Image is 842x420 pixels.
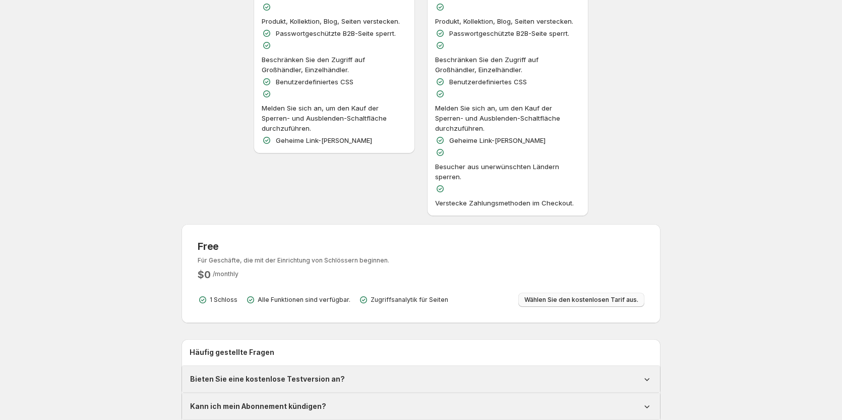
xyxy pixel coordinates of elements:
h2: $ 0 [198,269,211,281]
p: Beschränken Sie den Zugriff auf Großhändler, Einzelhändler. [262,55,407,75]
span: / monthly [213,270,238,278]
h1: Bieten Sie eine kostenlose Testversion an? [190,374,345,384]
p: Besucher aus unerwünschten Ländern sperren. [435,162,580,182]
p: 1 Schloss [210,296,237,304]
p: Verstecke Zahlungsmethoden im Checkout. [435,198,574,208]
span: Wählen Sie den kostenlosen Tarif aus. [524,296,638,304]
p: Melden Sie sich an, um den Kauf der Sperren- und Ausblenden-Schaltfläche durchzuführen. [262,103,407,133]
p: Passwortgeschützte B2B-Seite sperrt. [449,28,569,38]
p: Für Geschäfte, die mit der Einrichtung von Schlössern beginnen. [198,256,389,265]
p: Benutzerdefiniertes CSS [276,77,353,87]
p: Benutzerdefiniertes CSS [449,77,527,87]
p: Geheime Link-[PERSON_NAME] [449,135,546,145]
p: Produkt, Kollektion, Blog, Seiten verstecken. [262,16,400,26]
p: Beschränken Sie den Zugriff auf Großhändler, Einzelhändler. [435,55,580,75]
button: Wählen Sie den kostenlosen Tarif aus. [518,293,644,307]
p: Geheime Link-[PERSON_NAME] [276,135,372,145]
p: Alle Funktionen sind verfügbar. [258,296,350,304]
h2: Häufig gestellte Fragen [190,347,652,357]
p: Produkt, Kollektion, Blog, Seiten verstecken. [435,16,573,26]
h1: Kann ich mein Abonnement kündigen? [190,401,326,411]
p: Melden Sie sich an, um den Kauf der Sperren- und Ausblenden-Schaltfläche durchzuführen. [435,103,580,133]
p: Passwortgeschützte B2B-Seite sperrt. [276,28,396,38]
p: Zugriffsanalytik für Seiten [371,296,448,304]
h3: Free [198,240,389,252]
